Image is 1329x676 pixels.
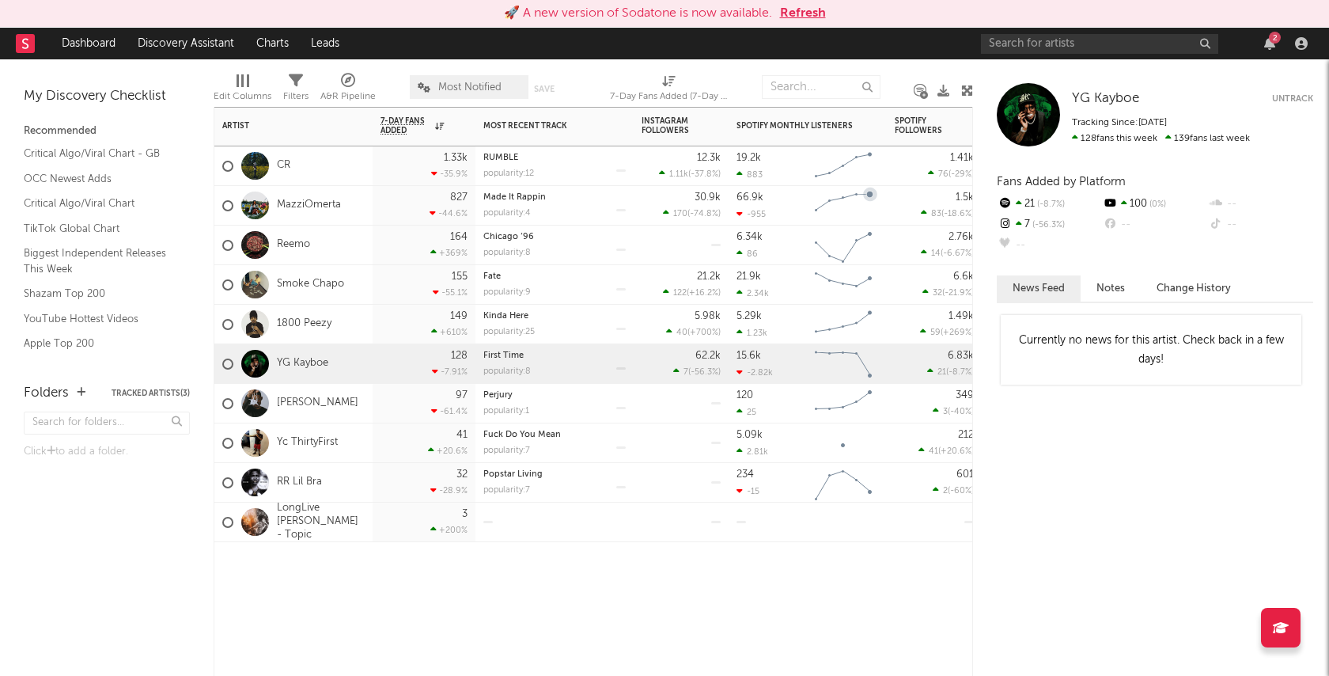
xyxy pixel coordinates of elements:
[808,344,879,384] svg: Chart title
[277,278,344,291] a: Smoke Chapo
[736,311,762,321] div: 5.29k
[283,87,309,106] div: Filters
[483,233,534,241] a: Chicago ‘96
[673,289,687,298] span: 122
[277,502,365,542] a: LongLive [PERSON_NAME] - Topic
[277,317,331,331] a: 1800 Peezy
[922,287,974,298] div: ( )
[921,248,974,258] div: ( )
[659,169,721,179] div: ( )
[929,447,938,456] span: 41
[1208,194,1313,215] div: --
[921,208,974,218] div: ( )
[691,368,718,377] span: -56.3 %
[483,431,561,439] a: Fuck Do You Mean
[483,431,626,439] div: Fuck Do You Mean
[483,391,626,400] div: Perjury
[51,28,127,59] a: Dashboard
[736,209,766,219] div: -955
[666,327,721,337] div: ( )
[450,192,468,203] div: 827
[736,153,761,163] div: 19.2k
[534,85,555,93] button: Save
[943,487,948,496] span: 2
[1081,275,1141,302] button: Notes
[736,249,758,259] div: 86
[483,328,535,336] div: popularity: 25
[695,311,721,321] div: 5.98k
[673,366,721,377] div: ( )
[1102,194,1207,215] div: 100
[24,335,174,352] a: Apple Top 200
[483,209,531,218] div: popularity: 4
[1102,215,1207,235] div: --
[1269,32,1281,44] div: 2
[277,238,310,252] a: Reemo
[300,28,350,59] a: Leads
[808,423,879,463] svg: Chart title
[431,406,468,416] div: -61.4 %
[24,285,174,302] a: Shazam Top 200
[933,289,942,298] span: 32
[320,67,376,113] div: A&R Pipeline
[956,192,974,203] div: 1.5k
[431,327,468,337] div: +610 %
[736,169,763,180] div: 883
[277,159,290,173] a: CR
[214,67,271,113] div: Edit Columns
[456,469,468,480] div: 32
[691,170,718,179] span: -37.8 %
[430,208,468,218] div: -44.6 %
[736,192,763,203] div: 66.9k
[927,366,974,377] div: ( )
[483,249,531,257] div: popularity: 8
[452,272,468,282] div: 155
[948,368,971,377] span: -8.7 %
[1030,221,1065,230] span: -56.3 %
[450,232,468,242] div: 164
[451,351,468,361] div: 128
[695,351,721,361] div: 62.2k
[1141,275,1247,302] button: Change History
[1035,200,1065,209] span: -8.7 %
[456,430,468,440] div: 41
[483,312,528,321] a: Kinda Here
[222,121,341,131] div: Artist
[1072,134,1157,143] span: 128 fans this week
[690,329,718,337] span: +700 %
[24,310,174,328] a: YouTube Hottest Videos
[483,486,530,495] div: popularity: 7
[428,446,468,456] div: +20.6 %
[483,154,626,162] div: RUMBLE
[673,210,687,218] span: 170
[997,176,1126,188] span: Fans Added by Platform
[430,248,468,258] div: +369 %
[943,408,948,416] span: 3
[736,232,763,242] div: 6.34k
[483,193,546,202] a: Made It Rappin
[1264,37,1275,50] button: 2
[456,390,468,401] div: 97
[683,368,688,377] span: 7
[642,116,697,135] div: Instagram Followers
[950,408,971,416] span: -40 %
[736,351,761,361] div: 15.6k
[483,193,626,202] div: Made It Rappin
[933,406,974,416] div: ( )
[483,391,513,400] a: Perjury
[808,186,879,226] svg: Chart title
[112,389,190,397] button: Tracked Artists(3)
[1147,200,1166,209] span: 0 %
[24,412,190,435] input: Search for folders...
[695,192,721,203] div: 30.9k
[432,366,468,377] div: -7.91 %
[808,384,879,423] svg: Chart title
[951,170,971,179] span: -29 %
[431,169,468,179] div: -35.9 %
[430,525,468,535] div: +200 %
[430,485,468,496] div: -28.9 %
[610,67,729,113] div: 7-Day Fans Added (7-Day Fans Added)
[483,351,626,360] div: First Time
[24,87,190,106] div: My Discovery Checklist
[483,367,531,376] div: popularity: 8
